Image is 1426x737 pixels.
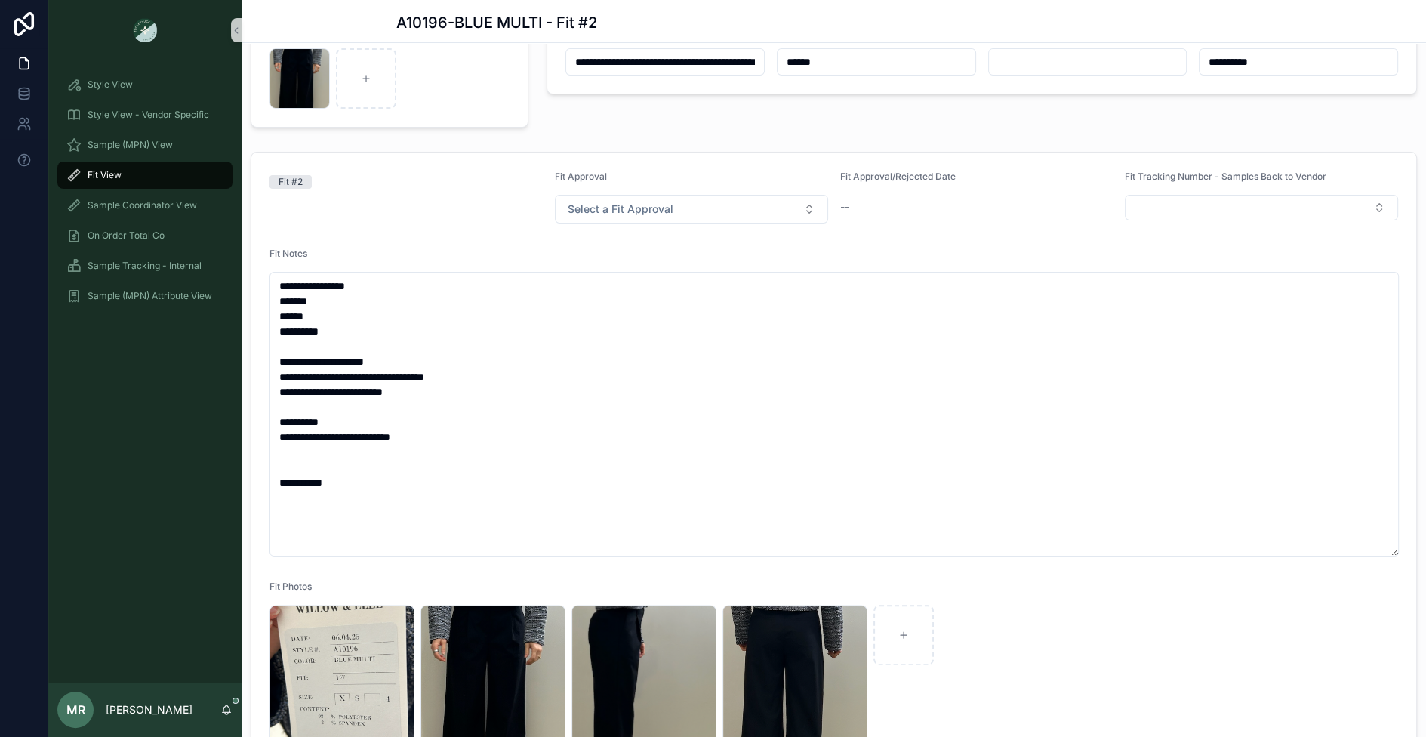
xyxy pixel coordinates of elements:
[840,199,849,214] span: --
[66,701,85,719] span: MR
[269,248,307,259] span: Fit Notes
[57,131,233,159] a: Sample (MPN) View
[88,139,173,151] span: Sample (MPN) View
[57,222,233,249] a: On Order Total Co
[555,195,828,224] button: Select Button
[88,79,133,91] span: Style View
[88,169,122,181] span: Fit View
[57,162,233,189] a: Fit View
[133,18,157,42] img: App logo
[57,101,233,128] a: Style View - Vendor Specific
[57,252,233,279] a: Sample Tracking - Internal
[396,12,597,33] h1: A10196-BLUE MULTI - Fit #2
[1125,195,1398,220] button: Select Button
[568,202,673,217] span: Select a Fit Approval
[88,260,202,272] span: Sample Tracking - Internal
[555,171,607,182] span: Fit Approval
[106,702,192,717] p: [PERSON_NAME]
[840,171,956,182] span: Fit Approval/Rejected Date
[88,290,212,302] span: Sample (MPN) Attribute View
[88,230,165,242] span: On Order Total Co
[88,109,209,121] span: Style View - Vendor Specific
[279,175,303,189] div: Fit #2
[57,282,233,310] a: Sample (MPN) Attribute View
[48,60,242,329] div: scrollable content
[1125,171,1326,182] span: Fit Tracking Number - Samples Back to Vendor
[57,192,233,219] a: Sample Coordinator View
[269,581,312,592] span: Fit Photos
[57,71,233,98] a: Style View
[88,199,197,211] span: Sample Coordinator View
